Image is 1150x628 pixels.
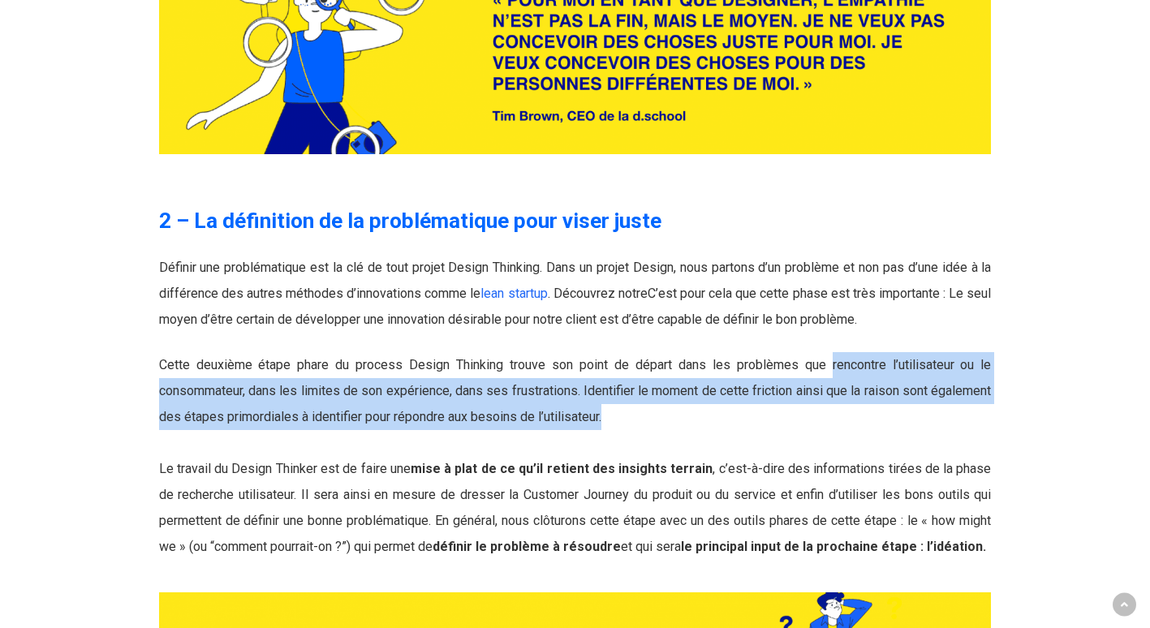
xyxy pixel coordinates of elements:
strong: mise à plat de ce qu’il retient des insights [411,461,667,476]
strong: définir le problème à résoudre [433,539,621,554]
a: lean startup [480,286,547,301]
strong: terrain [670,461,713,476]
span: Le travail du Design Thinker est de faire une , c’est-à-dire des informations tirées de la phase ... [159,461,992,554]
strong: le principal input de la prochaine étape : l’idéation. [681,539,986,554]
span: Définir une problématique est la clé de tout projet Design Thinking. Dans un projet Design, nous ... [159,260,992,327]
strong: 2 – La définition de la problématique pour viser juste [159,209,661,233]
span: Cette deuxième étape phare du process Design Thinking trouve son point de départ dans les problèm... [159,357,992,424]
